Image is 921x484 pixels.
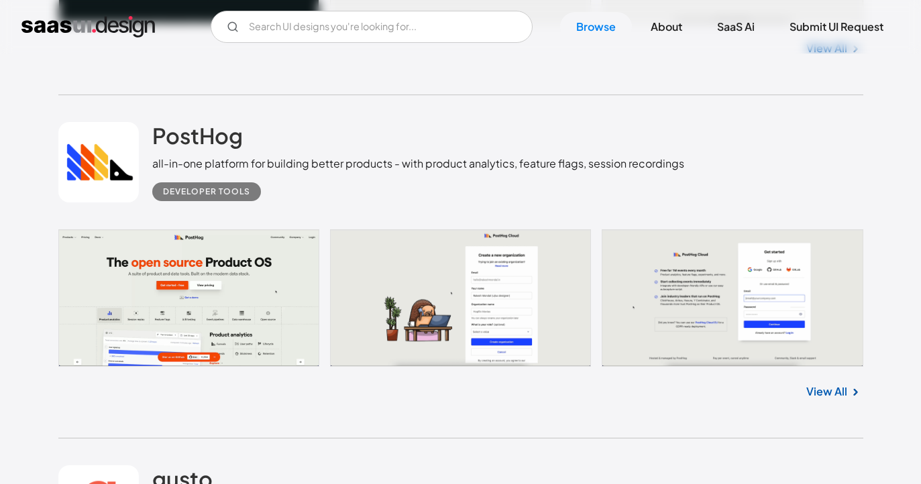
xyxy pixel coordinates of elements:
[806,383,847,400] a: View All
[21,16,155,38] a: home
[152,122,243,149] h2: PostHog
[211,11,533,43] input: Search UI designs you're looking for...
[211,11,533,43] form: Email Form
[152,122,243,156] a: PostHog
[152,156,684,172] div: all-in-one platform for building better products - with product analytics, feature flags, session...
[701,12,771,42] a: SaaS Ai
[560,12,632,42] a: Browse
[163,184,250,200] div: Developer tools
[635,12,698,42] a: About
[773,12,900,42] a: Submit UI Request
